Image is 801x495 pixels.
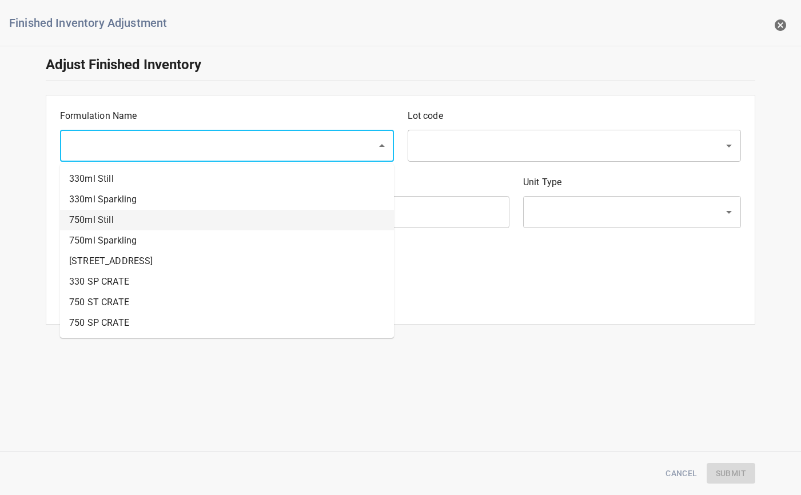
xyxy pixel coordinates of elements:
li: 750ml Sparkling [60,230,394,251]
li: 330ml Sparkling [60,189,394,210]
span: Cancel [665,466,697,481]
button: Open [721,138,737,154]
p: Formulation Name [60,109,394,123]
p: Lot code [408,109,742,123]
p: Unit Type [523,175,741,189]
li: 750ml Still [60,210,394,230]
h6: Finished Inventory Adjustment [9,14,726,32]
li: [STREET_ADDRESS] [60,251,394,272]
button: Cancel [661,463,702,484]
h5: Adjust Finished Inventory [46,55,755,74]
li: 330 SP CRATE [60,272,394,292]
p: New Value on Hand [292,175,509,189]
button: Close [374,138,390,154]
button: Open [721,204,737,220]
li: 330ml Still [60,169,394,189]
li: 750 SP CRATE [60,313,394,333]
li: 750 ST CRATE [60,292,394,313]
